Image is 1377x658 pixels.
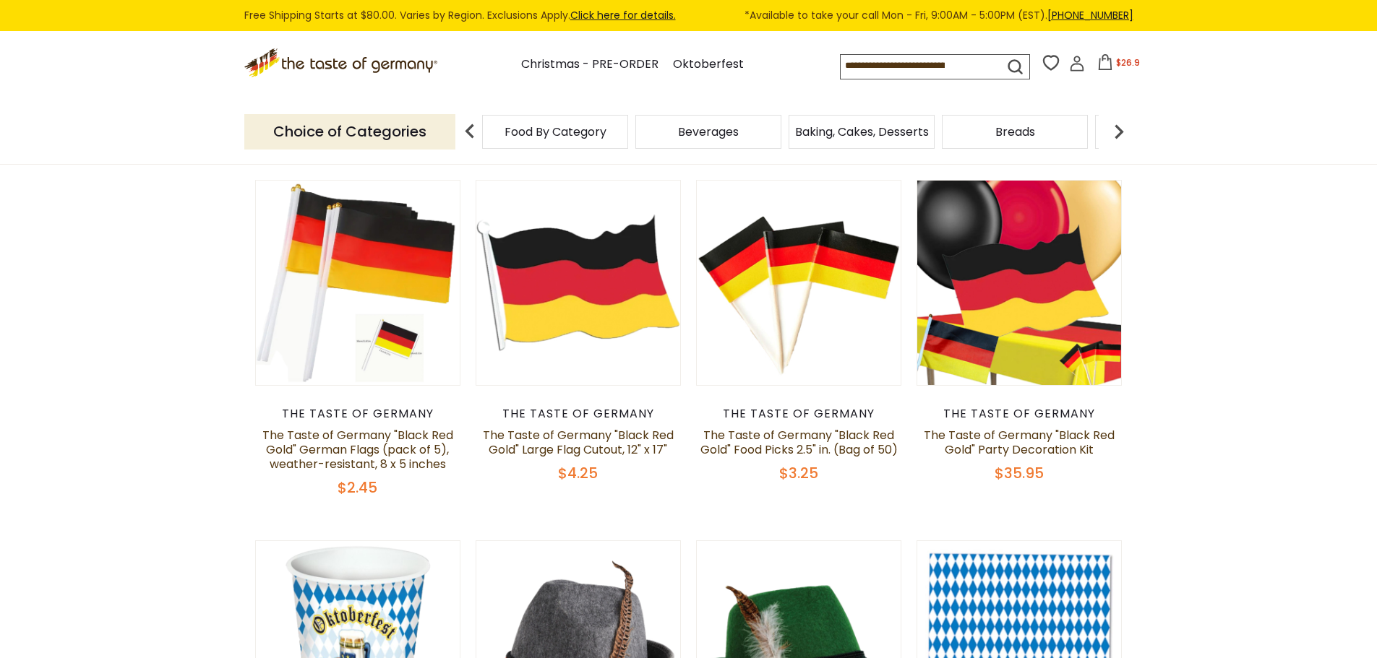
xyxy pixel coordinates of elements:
[1088,54,1149,76] button: $26.9
[697,181,901,385] img: The Taste of Germany "Black Red Gold" Food Picks 2.5" in. (Bag of 50)
[244,114,455,150] p: Choice of Categories
[696,407,902,421] div: The Taste of Germany
[795,126,929,137] a: Baking, Cakes, Desserts
[558,463,598,483] span: $4.25
[673,55,744,74] a: Oktoberfest
[256,181,460,385] img: The Taste of Germany "Black Red Gold" German Flags (pack of 5), weather-resistant, 8 x 5 inches
[917,181,1122,385] img: The Taste of Germany "Black Red Gold" Party Decoration Kit
[262,427,453,472] a: The Taste of Germany "Black Red Gold" German Flags (pack of 5), weather-resistant, 8 x 5 inches
[1104,117,1133,146] img: next arrow
[244,7,1133,24] div: Free Shipping Starts at $80.00. Varies by Region. Exclusions Apply.
[779,463,818,483] span: $3.25
[338,477,377,498] span: $2.45
[505,126,606,137] a: Food By Category
[255,407,461,421] div: The Taste of Germany
[917,407,1123,421] div: The Taste of Germany
[1047,8,1133,22] a: [PHONE_NUMBER]
[678,126,739,137] a: Beverages
[455,117,484,146] img: previous arrow
[995,463,1044,483] span: $35.95
[521,55,659,74] a: Christmas - PRE-ORDER
[570,8,676,22] a: Click here for details.
[995,126,1035,137] a: Breads
[1116,56,1140,69] span: $26.9
[745,7,1133,24] span: *Available to take your call Mon - Fri, 9:00AM - 5:00PM (EST).
[476,407,682,421] div: The Taste of Germany
[483,427,674,458] a: The Taste of Germany "Black Red Gold" Large Flag Cutout, 12" x 17"
[476,181,681,385] img: The Taste of Germany "Black Red Gold" Large Flag Cutout, 12" x 17"
[700,427,898,458] a: The Taste of Germany "Black Red Gold" Food Picks 2.5" in. (Bag of 50)
[924,427,1115,458] a: The Taste of Germany "Black Red Gold" Party Decoration Kit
